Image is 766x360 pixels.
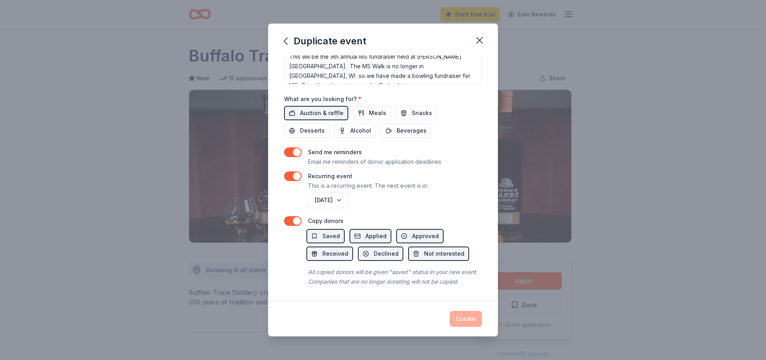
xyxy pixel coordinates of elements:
span: Declined [374,249,399,259]
button: Saved [306,229,345,243]
button: Snacks [396,106,437,120]
button: [DATE] [308,192,349,208]
label: Recurring event [308,173,352,179]
div: All copied donors will be given "saved" status in your new event. Companies that are no longer do... [306,266,482,288]
button: Approved [396,229,444,243]
textarea: This will be the 9th annual MS fundraiser held at [PERSON_NAME][GEOGRAPHIC_DATA]. The MS Walk is ... [284,48,482,84]
span: Beverages [397,126,426,135]
span: Not interested [424,249,464,259]
button: Auction & raffle [284,106,348,120]
button: Beverages [381,123,431,138]
span: Received [322,249,348,259]
span: Snacks [412,108,432,118]
p: This is a recurring event. The next event is in: [308,181,428,191]
button: Meals [353,106,391,120]
button: Applied [349,229,391,243]
span: Alcohol [350,126,371,135]
label: Copy donors [308,217,344,224]
span: Auction & raffle [300,108,344,118]
p: Email me reminders of donor application deadlines [308,157,441,167]
span: Desserts [300,126,325,135]
button: Alcohol [334,123,376,138]
button: Declined [358,247,403,261]
label: Send me reminders [308,149,362,155]
button: Desserts [284,123,330,138]
span: Approved [412,231,439,241]
div: Duplicate event [284,35,366,48]
span: Meals [369,108,386,118]
button: Received [306,247,353,261]
label: What are you looking for? [284,95,361,103]
span: Saved [322,231,340,241]
span: Applied [365,231,387,241]
button: Not interested [408,247,469,261]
